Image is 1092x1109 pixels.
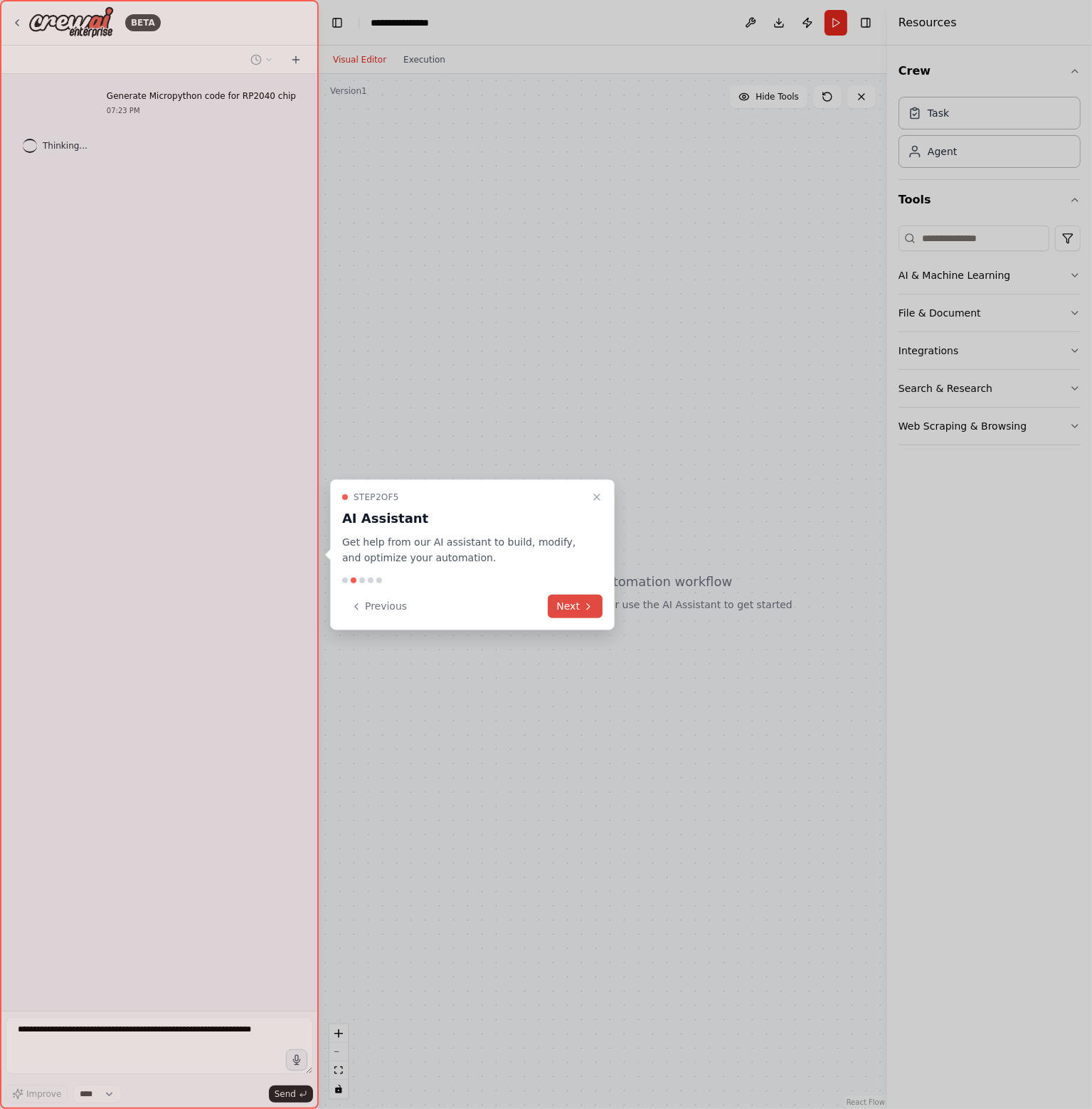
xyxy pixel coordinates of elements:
button: Hide left sidebar [327,13,347,33]
h3: AI Assistant [342,508,585,528]
button: Previous [342,595,415,618]
button: Close walkthrough [588,488,605,505]
span: Step 2 of 5 [354,491,399,502]
p: Get help from our AI assistant to build, modify, and optimize your automation. [342,534,585,566]
button: Next [548,595,603,618]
